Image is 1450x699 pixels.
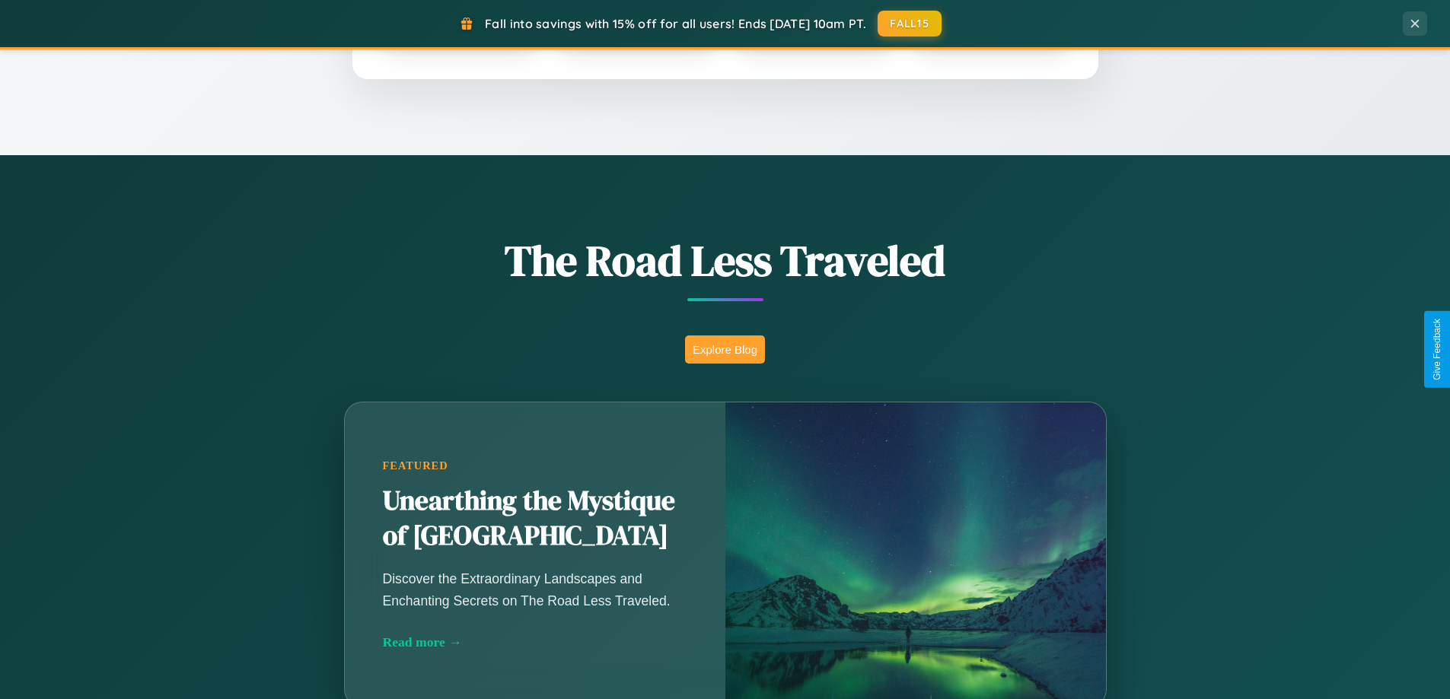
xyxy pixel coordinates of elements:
div: Featured [383,459,687,472]
span: Fall into savings with 15% off for all users! Ends [DATE] 10am PT. [485,16,866,31]
div: Give Feedback [1432,319,1442,380]
button: Explore Blog [685,335,765,364]
p: Discover the Extraordinary Landscapes and Enchanting Secrets on The Road Less Traveled. [383,568,687,611]
h2: Unearthing the Mystique of [GEOGRAPHIC_DATA] [383,484,687,554]
div: Read more → [383,634,687,650]
button: FALL15 [878,11,942,37]
h1: The Road Less Traveled [269,231,1182,290]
